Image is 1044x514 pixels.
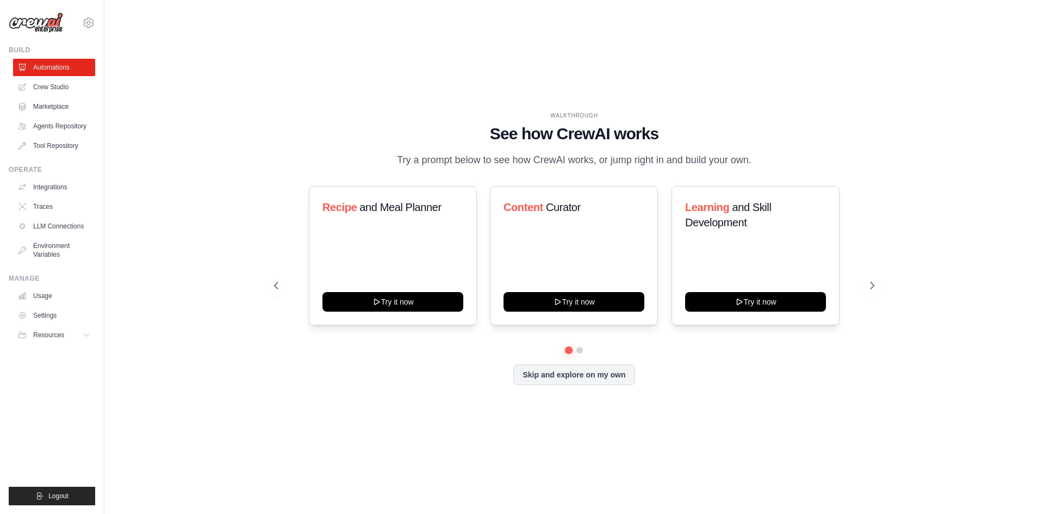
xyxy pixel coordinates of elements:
a: Marketplace [13,98,95,115]
img: Logo [9,13,63,33]
a: Environment Variables [13,237,95,263]
div: Operate [9,165,95,174]
a: Usage [13,287,95,305]
button: Logout [9,487,95,505]
h1: See how CrewAI works [274,124,874,144]
button: Try it now [504,292,644,312]
a: Settings [13,307,95,324]
span: Content [504,201,543,213]
a: Traces [13,198,95,215]
a: Tool Repository [13,137,95,154]
span: and Skill Development [685,201,771,228]
button: Skip and explore on my own [513,364,635,385]
a: LLM Connections [13,218,95,235]
a: Agents Repository [13,117,95,135]
button: Try it now [322,292,463,312]
a: Integrations [13,178,95,196]
a: Automations [13,59,95,76]
iframe: Chat Widget [990,462,1044,514]
div: Build [9,46,95,54]
a: Crew Studio [13,78,95,96]
span: and Meal Planner [359,201,441,213]
span: Logout [48,492,69,500]
span: Learning [685,201,729,213]
div: WALKTHROUGH [274,112,874,120]
div: Manage [9,274,95,283]
span: Resources [33,331,64,339]
span: Curator [546,201,581,213]
span: Recipe [322,201,357,213]
p: Try a prompt below to see how CrewAI works, or jump right in and build your own. [391,152,757,168]
button: Try it now [685,292,826,312]
button: Resources [13,326,95,344]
